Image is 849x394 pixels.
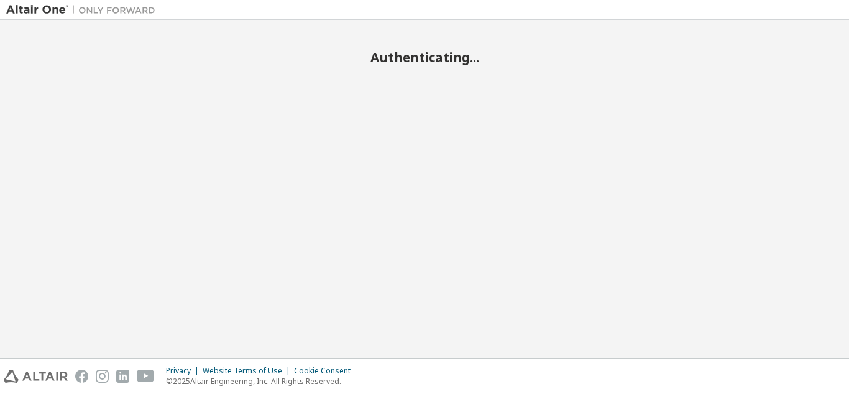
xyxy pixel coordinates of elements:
img: linkedin.svg [116,370,129,383]
img: instagram.svg [96,370,109,383]
img: youtube.svg [137,370,155,383]
div: Cookie Consent [294,366,358,376]
div: Website Terms of Use [203,366,294,376]
img: altair_logo.svg [4,370,68,383]
img: Altair One [6,4,162,16]
div: Privacy [166,366,203,376]
img: facebook.svg [75,370,88,383]
p: © 2025 Altair Engineering, Inc. All Rights Reserved. [166,376,358,387]
h2: Authenticating... [6,49,843,65]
